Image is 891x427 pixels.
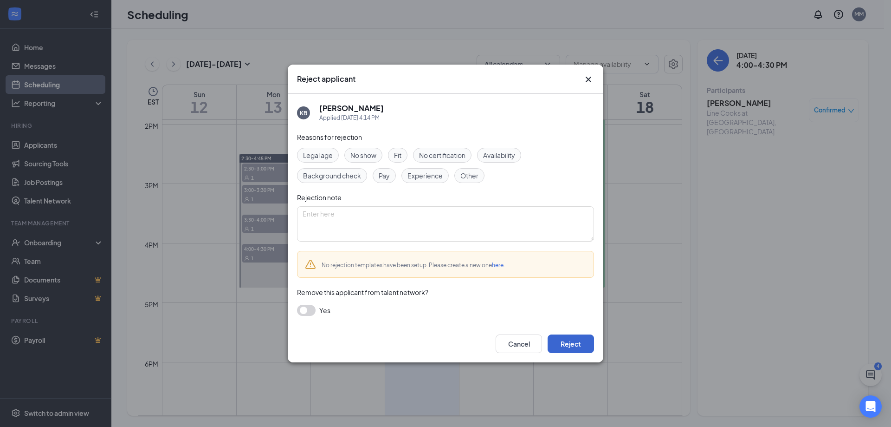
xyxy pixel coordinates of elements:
[319,305,330,316] span: Yes
[583,74,594,85] button: Close
[303,150,333,160] span: Legal age
[496,335,542,353] button: Cancel
[483,150,515,160] span: Availability
[297,193,342,202] span: Rejection note
[319,113,384,123] div: Applied [DATE] 4:14 PM
[303,171,361,181] span: Background check
[460,171,478,181] span: Other
[583,74,594,85] svg: Cross
[319,103,384,113] h5: [PERSON_NAME]
[492,262,504,269] a: here
[305,259,316,270] svg: Warning
[297,74,355,84] h3: Reject applicant
[322,262,505,269] span: No rejection templates have been setup. Please create a new one .
[407,171,443,181] span: Experience
[297,133,362,141] span: Reasons for rejection
[419,150,465,160] span: No certification
[300,109,307,117] div: KB
[394,150,401,160] span: Fit
[350,150,376,160] span: No show
[379,171,390,181] span: Pay
[859,395,882,418] div: Open Intercom Messenger
[297,288,428,296] span: Remove this applicant from talent network?
[548,335,594,353] button: Reject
